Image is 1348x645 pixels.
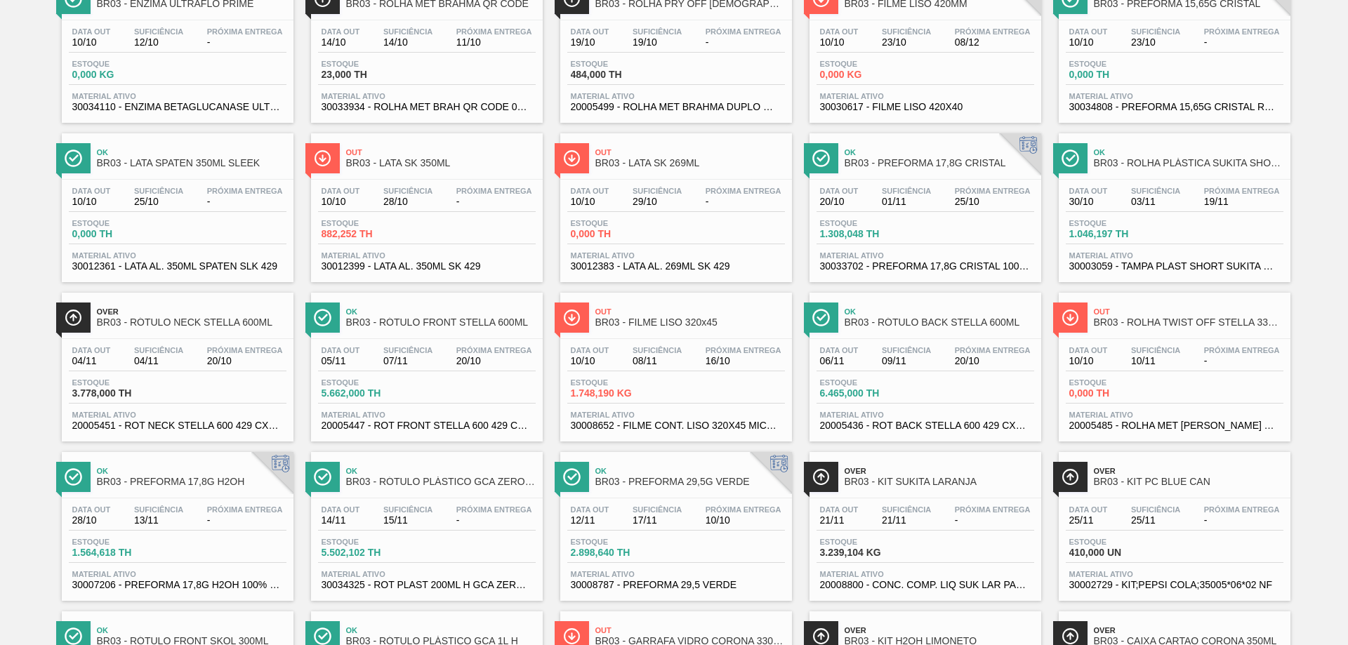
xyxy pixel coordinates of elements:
span: Out [346,148,536,157]
span: Data out [322,187,360,195]
span: 15/11 [383,515,432,526]
span: 30034325 - ROT PLAST 200ML H GCA ZERO S CL NIV25 [322,580,532,590]
span: 20005447 - ROT FRONT STELLA 600 429 CX48MIL [322,420,532,431]
span: Próxima Entrega [1204,346,1280,354]
span: 25/10 [134,197,183,207]
span: 29/10 [633,197,682,207]
span: BR03 - PREFORMA 29,5G VERDE [595,477,785,487]
span: Próxima Entrega [207,187,283,195]
span: Material ativo [820,411,1031,419]
span: - [207,197,283,207]
span: Data out [1069,346,1108,354]
span: Material ativo [571,251,781,260]
span: Suficiência [882,187,931,195]
a: ÍconeOkBR03 - RÓTULO PLÁSTICO GCA ZERO 200ML HData out14/11Suficiência15/11Próxima Entrega-Estoqu... [300,441,550,601]
span: Material ativo [571,411,781,419]
span: 1.308,048 TH [820,229,918,239]
img: Ícone [812,468,830,486]
span: 25/11 [1069,515,1108,526]
span: Out [1094,307,1283,316]
img: Ícone [563,627,581,645]
span: 30002729 - KIT;PEPSI COLA;35005*06*02 NF [1069,580,1280,590]
img: Ícone [1062,627,1079,645]
span: Suficiência [633,27,682,36]
span: Data out [72,187,111,195]
span: Próxima Entrega [955,505,1031,514]
span: BR03 - KIT SUKITA LARANJA [845,477,1034,487]
span: Data out [72,346,111,354]
span: Estoque [72,219,171,227]
span: 20005499 - ROLHA MET BRAHMA DUPLO MALTE PO 0,19 [571,102,781,112]
span: 30012361 - LATA AL. 350ML SPATEN SLK 429 [72,261,283,272]
span: 21/11 [820,515,859,526]
span: Material ativo [72,570,283,578]
span: Estoque [72,538,171,546]
span: 04/11 [134,356,183,366]
span: Data out [322,346,360,354]
span: Suficiência [633,346,682,354]
span: 08/12 [955,37,1031,48]
span: 0,000 TH [1069,69,1168,80]
span: 04/11 [72,356,111,366]
img: Ícone [65,627,82,645]
span: Material ativo [1069,92,1280,100]
span: Material ativo [571,92,781,100]
span: 21/11 [882,515,931,526]
span: 1.564,618 TH [72,547,171,558]
span: Próxima Entrega [207,505,283,514]
span: Data out [820,346,859,354]
span: 20/10 [456,356,532,366]
span: Material ativo [72,411,283,419]
span: 20005451 - ROT NECK STELLA 600 429 CX84MIL [72,420,283,431]
span: BR03 - PREFORMA 17,8G CRISTAL [845,158,1034,168]
span: 03/11 [1131,197,1180,207]
span: Estoque [571,219,669,227]
span: BR03 - LATA SK 350ML [346,158,536,168]
span: Próxima Entrega [456,27,532,36]
span: Próxima Entrega [456,346,532,354]
img: Ícone [65,468,82,486]
span: Over [97,307,286,316]
span: - [955,515,1031,526]
span: 05/11 [322,356,360,366]
span: BR03 - ROLHA PLÁSTICA SUKITA SHORT [1094,158,1283,168]
span: Próxima Entrega [706,27,781,36]
span: - [456,197,532,207]
img: Ícone [812,149,830,167]
span: 30007206 - PREFORMA 17,8G H2OH 100% RECICLADA [72,580,283,590]
span: - [207,37,283,48]
span: 28/10 [383,197,432,207]
span: Over [1094,626,1283,634]
span: Suficiência [383,27,432,36]
span: Data out [322,27,360,36]
span: Material ativo [820,251,1031,260]
span: 12/11 [571,515,609,526]
span: Próxima Entrega [955,346,1031,354]
span: 30033934 - ROLHA MET BRAH QR CODE 021CX105 [322,102,532,112]
span: 19/11 [1204,197,1280,207]
span: BR03 - FILME LISO 320x45 [595,317,785,328]
span: Estoque [1069,538,1168,546]
span: 07/11 [383,356,432,366]
img: Ícone [563,468,581,486]
span: Suficiência [633,505,682,514]
img: Ícone [65,309,82,326]
span: Data out [1069,505,1108,514]
span: Próxima Entrega [1204,27,1280,36]
span: Próxima Entrega [207,27,283,36]
span: 13/11 [134,515,183,526]
span: 20008800 - CONC. COMP. LIQ SUK LAR PARTE A FE1611 [820,580,1031,590]
span: Over [845,626,1034,634]
span: 5.502,102 TH [322,547,420,558]
span: 11/10 [456,37,532,48]
span: Próxima Entrega [706,505,781,514]
span: Ok [595,467,785,475]
span: Data out [820,505,859,514]
span: Data out [72,27,111,36]
span: 410,000 UN [1069,547,1168,558]
span: Estoque [571,538,669,546]
span: Suficiência [1131,505,1180,514]
span: - [1204,515,1280,526]
img: Ícone [563,149,581,167]
span: Data out [72,505,111,514]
